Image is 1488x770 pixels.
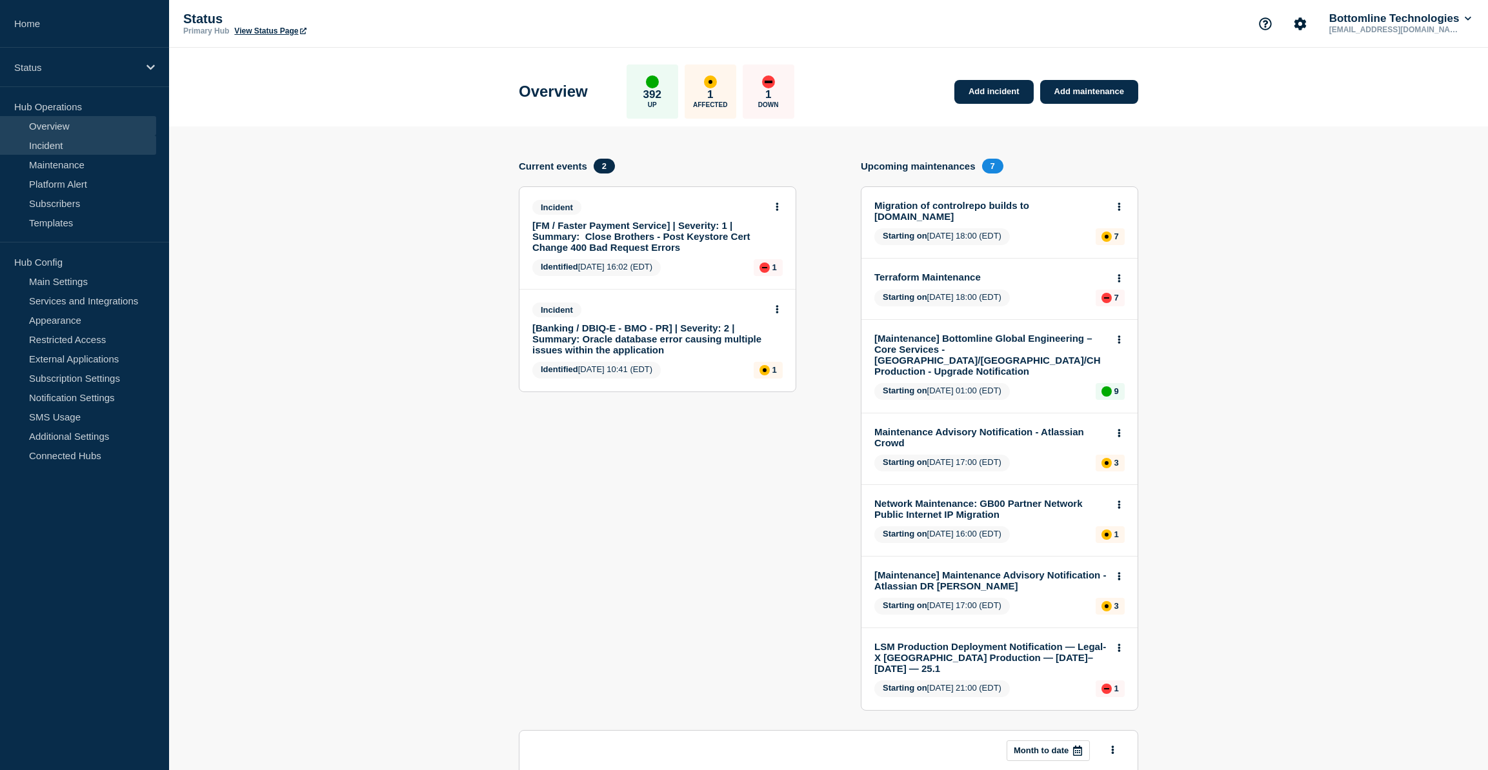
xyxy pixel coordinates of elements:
[772,365,777,375] p: 1
[541,262,578,271] span: Identified
[883,529,927,538] span: Starting on
[874,498,1107,520] a: Network Maintenance: GB00 Partner Network Public Internet IP Migration
[532,302,581,317] span: Incident
[234,26,306,35] a: View Status Page
[1007,740,1090,761] button: Month to date
[874,290,1010,306] span: [DATE] 18:00 (EDT)
[874,641,1107,674] a: LSM Production Deployment Notification — Legal-X [GEOGRAPHIC_DATA] Production — [DATE]–[DATE] — 25.1
[861,161,976,172] h4: Upcoming maintenances
[1252,10,1279,37] button: Support
[519,161,587,172] h4: Current events
[765,88,771,101] p: 1
[1114,601,1119,611] p: 3
[707,88,713,101] p: 1
[183,12,441,26] p: Status
[532,362,661,379] span: [DATE] 10:41 (EDT)
[1101,386,1112,397] div: up
[693,101,727,108] p: Affected
[1114,458,1119,468] p: 3
[1101,684,1112,694] div: down
[1287,10,1314,37] button: Account settings
[883,231,927,241] span: Starting on
[954,80,1034,104] a: Add incident
[648,101,657,108] p: Up
[646,75,659,88] div: up
[519,83,588,101] h1: Overview
[183,26,229,35] p: Primary Hub
[594,159,615,173] span: 2
[883,292,927,302] span: Starting on
[1114,684,1119,693] p: 1
[1101,458,1112,468] div: affected
[1101,529,1112,540] div: affected
[883,683,927,693] span: Starting on
[883,600,927,610] span: Starting on
[532,259,661,276] span: [DATE] 16:02 (EDT)
[14,62,138,73] p: Status
[704,75,717,88] div: affected
[1040,80,1138,104] a: Add maintenance
[874,526,1010,543] span: [DATE] 16:00 (EDT)
[1101,232,1112,242] div: affected
[1114,529,1119,539] p: 1
[759,262,770,273] div: down
[1114,293,1119,302] p: 7
[874,569,1107,591] a: [Maintenance] Maintenance Advisory Notification - Atlassian DR [PERSON_NAME]
[874,455,1010,471] span: [DATE] 17:00 (EDT)
[772,262,777,272] p: 1
[874,271,1107,282] a: Terraform Maintenance
[982,159,1003,173] span: 7
[758,101,779,108] p: Down
[874,680,1010,697] span: [DATE] 21:00 (EDT)
[874,228,1010,245] span: [DATE] 18:00 (EDT)
[759,365,770,375] div: affected
[532,220,765,253] a: [FM / Faster Payment Service] | Severity: 1 | Summary: Close Brothers - Post Keystore Cert Change...
[874,598,1010,615] span: [DATE] 17:00 (EDT)
[883,386,927,395] span: Starting on
[874,426,1107,448] a: Maintenance Advisory Notification - Atlassian Crowd
[643,88,661,101] p: 392
[1114,386,1119,396] p: 9
[874,383,1010,400] span: [DATE] 01:00 (EDT)
[541,364,578,374] span: Identified
[1327,12,1474,25] button: Bottomline Technologies
[874,333,1107,377] a: [Maintenance] Bottomline Global Engineering – Core Services - [GEOGRAPHIC_DATA]/[GEOGRAPHIC_DATA]...
[1327,25,1461,34] p: [EMAIL_ADDRESS][DOMAIN_NAME]
[532,200,581,215] span: Incident
[883,457,927,467] span: Starting on
[1014,745,1069,755] p: Month to date
[1101,601,1112,611] div: affected
[1101,293,1112,303] div: down
[532,322,765,355] a: [Banking / DBIQ-E - BMO - PR] | Severity: 2 | Summary: Oracle database error causing multiple iss...
[874,200,1107,222] a: Migration of controlrepo builds to [DOMAIN_NAME]
[762,75,775,88] div: down
[1114,232,1119,241] p: 7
